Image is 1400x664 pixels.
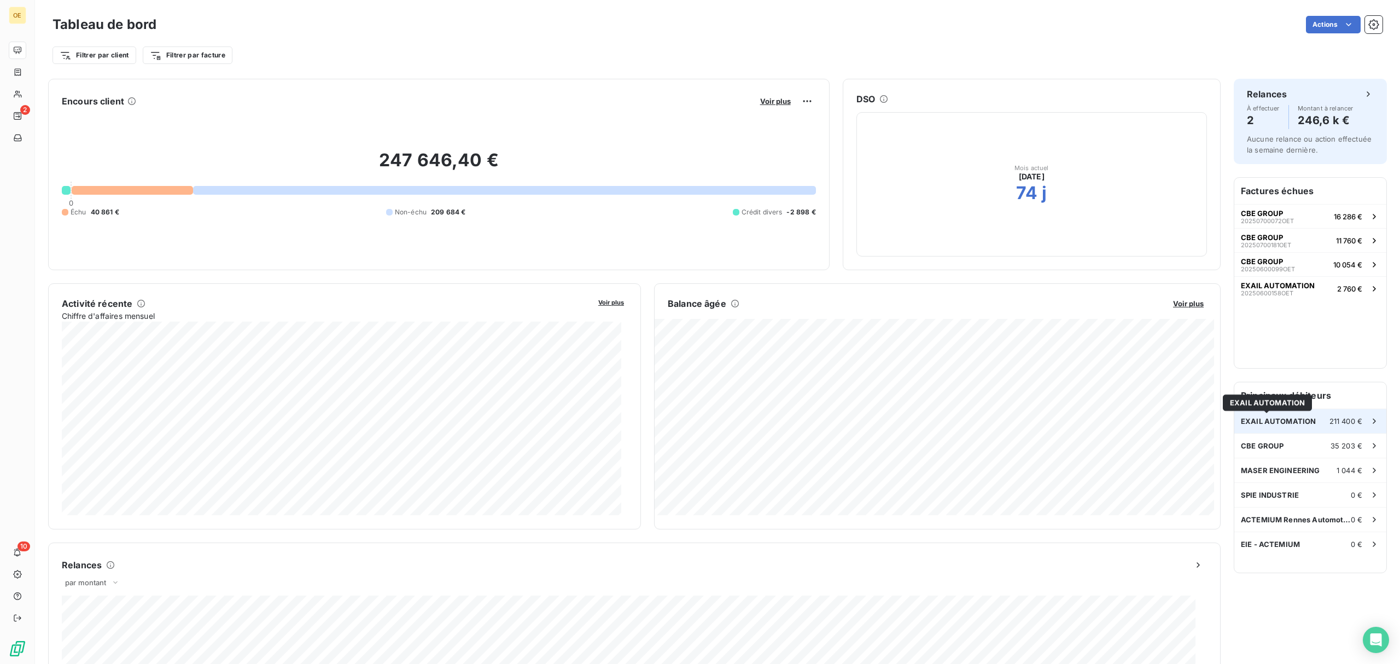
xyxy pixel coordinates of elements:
[1042,182,1047,204] h2: j
[1014,165,1049,171] span: Mois actuel
[1241,218,1294,224] span: 20250700072OET
[1241,441,1284,450] span: CBE GROUP
[1241,281,1315,290] span: EXAIL AUTOMATION
[71,207,86,217] span: Échu
[62,149,816,182] h2: 247 646,40 €
[1241,515,1351,524] span: ACTEMIUM Rennes Automotive
[1234,228,1386,252] button: CBE GROUP20250700181OET11 760 €
[1234,252,1386,276] button: CBE GROUP20250600099OET10 054 €
[1247,135,1372,154] span: Aucune relance ou action effectuée la semaine dernière.
[9,640,26,657] img: Logo LeanPay
[1234,204,1386,228] button: CBE GROUP20250700072OET16 286 €
[1241,257,1283,266] span: CBE GROUP
[668,297,726,310] h6: Balance âgée
[1351,540,1362,549] span: 0 €
[52,46,136,64] button: Filtrer par client
[52,15,156,34] h3: Tableau de bord
[1333,260,1362,269] span: 10 054 €
[1241,417,1316,426] span: EXAIL AUTOMATION
[65,578,107,587] span: par montant
[1234,276,1386,300] button: EXAIL AUTOMATION20250600158OET2 760 €
[1016,182,1037,204] h2: 74
[143,46,232,64] button: Filtrer par facture
[1241,491,1299,499] span: SPIE INDUSTRIE
[1173,299,1204,308] span: Voir plus
[1306,16,1361,33] button: Actions
[1241,266,1295,272] span: 20250600099OET
[786,207,815,217] span: -2 898 €
[20,105,30,115] span: 2
[1337,466,1362,475] span: 1 044 €
[1170,299,1207,308] button: Voir plus
[1241,540,1300,549] span: EIE - ACTEMIUM
[1241,209,1283,218] span: CBE GROUP
[1337,284,1362,293] span: 2 760 €
[9,7,26,24] div: OE
[91,207,119,217] span: 40 861 €
[1247,105,1280,112] span: À effectuer
[595,297,627,307] button: Voir plus
[1019,171,1045,182] span: [DATE]
[1241,242,1291,248] span: 20250700181OET
[1298,112,1354,129] h4: 246,6 k €
[1351,515,1362,524] span: 0 €
[1331,441,1362,450] span: 35 203 €
[856,92,875,106] h6: DSO
[1241,290,1293,296] span: 20250600158OET
[395,207,427,217] span: Non-échu
[1234,382,1386,409] h6: Principaux débiteurs
[69,199,73,207] span: 0
[1230,398,1305,407] span: EXAIL AUTOMATION
[62,310,591,322] span: Chiffre d'affaires mensuel
[62,95,124,108] h6: Encours client
[1336,236,1362,245] span: 11 760 €
[431,207,465,217] span: 209 684 €
[1247,112,1280,129] h4: 2
[17,541,30,551] span: 10
[1329,417,1362,426] span: 211 400 €
[757,96,794,106] button: Voir plus
[62,297,132,310] h6: Activité récente
[1247,88,1287,101] h6: Relances
[1298,105,1354,112] span: Montant à relancer
[1241,233,1283,242] span: CBE GROUP
[1351,491,1362,499] span: 0 €
[1334,212,1362,221] span: 16 286 €
[1234,178,1386,204] h6: Factures échues
[62,558,102,572] h6: Relances
[1241,466,1320,475] span: MASER ENGINEERING
[598,299,624,306] span: Voir plus
[742,207,783,217] span: Crédit divers
[1363,627,1389,653] div: Open Intercom Messenger
[760,97,791,106] span: Voir plus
